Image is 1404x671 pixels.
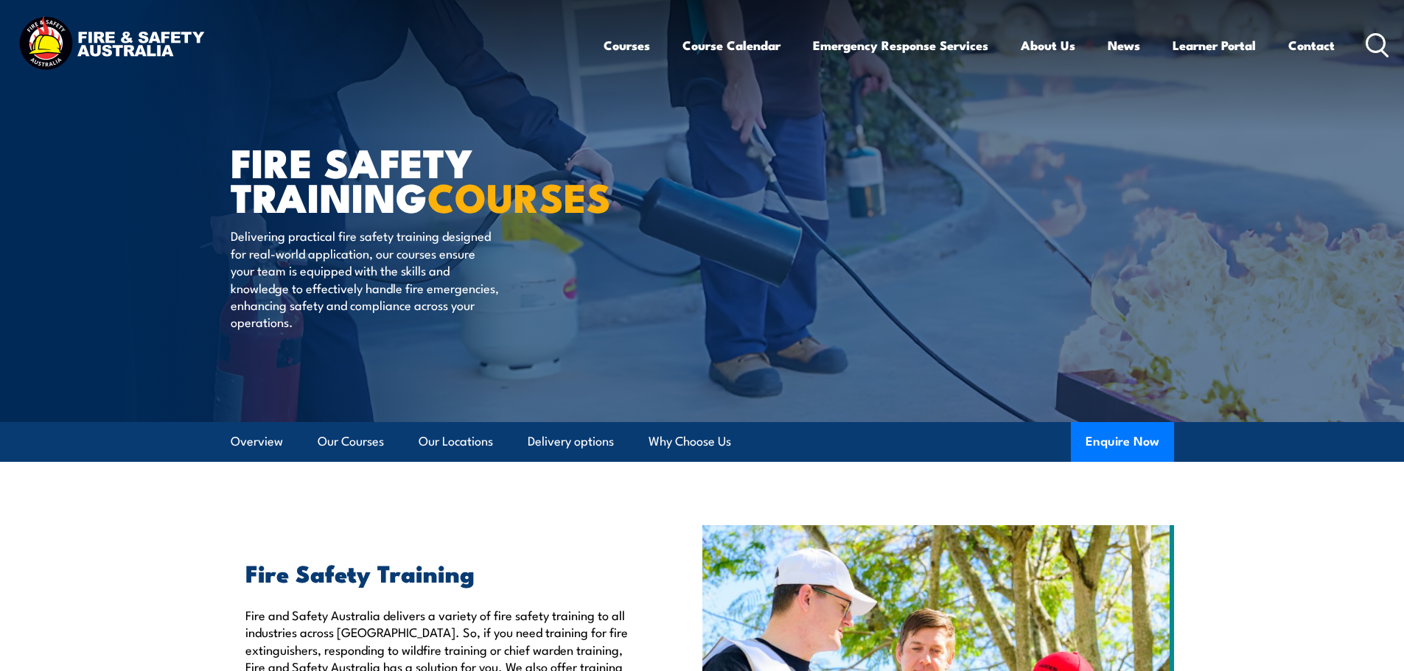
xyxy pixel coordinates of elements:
[604,26,650,65] a: Courses
[1173,26,1256,65] a: Learner Portal
[1288,26,1335,65] a: Contact
[528,422,614,461] a: Delivery options
[419,422,493,461] a: Our Locations
[231,422,283,461] a: Overview
[1021,26,1075,65] a: About Us
[1108,26,1140,65] a: News
[318,422,384,461] a: Our Courses
[231,144,595,213] h1: FIRE SAFETY TRAINING
[682,26,780,65] a: Course Calendar
[813,26,988,65] a: Emergency Response Services
[231,227,500,330] p: Delivering practical fire safety training designed for real-world application, our courses ensure...
[1071,422,1174,462] button: Enquire Now
[427,165,611,226] strong: COURSES
[245,562,635,583] h2: Fire Safety Training
[649,422,731,461] a: Why Choose Us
